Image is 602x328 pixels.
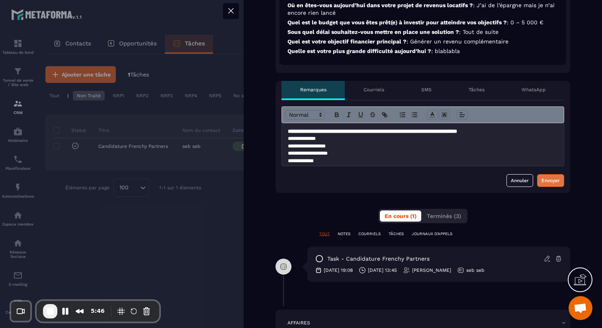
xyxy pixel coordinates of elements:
[385,213,416,219] span: En cours (1)
[300,86,326,93] p: Remarques
[507,19,543,26] span: : 0 – 5 000 €
[327,255,430,263] p: task - Candidature Frenchy Partners
[287,2,558,17] p: Où en êtes-vous aujourd’hui dans votre projet de revenus locatifs ?
[287,47,558,55] p: Quelle est votre plus grande difficulté aujourd’hui ?
[380,210,421,222] button: En cours (1)
[466,267,485,273] p: seb seb
[541,177,560,185] div: Envoyer
[469,86,485,93] p: Tâches
[522,86,546,93] p: WhatsApp
[287,19,558,26] p: Quel est le budget que vous êtes prêt(e) à investir pour atteindre vos objectifs ?
[569,296,592,320] a: Ouvrir le chat
[338,231,350,237] p: NOTES
[412,267,451,273] p: [PERSON_NAME]
[358,231,381,237] p: COURRIELS
[324,267,353,273] p: [DATE] 19:08
[506,174,533,187] button: Annuler
[319,231,330,237] p: TOUT
[364,86,384,93] p: Courriels
[459,29,498,35] span: : Tout de suite
[537,174,564,187] button: Envoyer
[287,28,558,36] p: Sous quel délai souhaitez-vous mettre en place une solution ?
[412,231,452,237] p: JOURNAUX D'APPELS
[422,210,466,222] button: Terminés (3)
[389,231,404,237] p: TÂCHES
[421,86,432,93] p: SMS
[287,320,310,326] p: AFFAIRES
[431,48,460,54] span: : blablabla
[427,213,461,219] span: Terminés (3)
[287,38,558,45] p: Quel est votre objectif financier principal ?
[407,38,508,45] span: : Générer un revenu complémentaire
[368,267,397,273] p: [DATE] 13:45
